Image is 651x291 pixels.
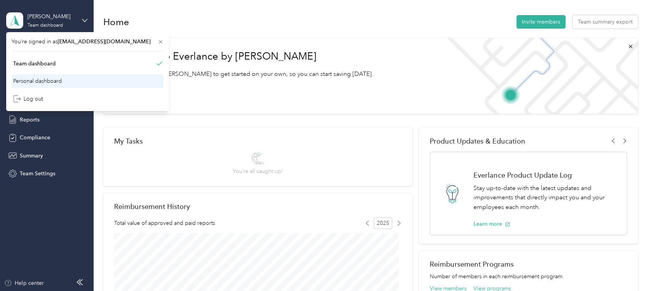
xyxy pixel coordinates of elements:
button: Help center [4,279,44,287]
h1: Welcome to Everlance by [PERSON_NAME] [114,50,373,63]
span: Product Updates & Education [430,137,525,145]
button: Team summary export [572,15,638,29]
iframe: Everlance-gr Chat Button Frame [608,248,651,291]
div: My Tasks [114,137,402,145]
span: 2025 [374,217,392,229]
div: [PERSON_NAME] [27,12,76,21]
span: You’re signed in as [12,38,164,46]
span: You’re all caught up! [233,167,283,175]
button: Learn more [473,220,510,228]
span: Reports [20,116,39,124]
h1: Everlance Product Update Log [473,171,618,179]
span: Total value of approved and paid reports [114,219,215,227]
button: Invite members [516,15,566,29]
div: Team dashboard [27,23,63,28]
span: Team Settings [20,169,55,178]
p: Stay up-to-date with the latest updates and improvements that directly impact you and your employ... [473,183,618,212]
p: Number of members in each reimbursement program. [430,272,627,281]
div: Personal dashboard [13,77,62,85]
h2: Reimbursement History [114,202,190,211]
img: Welcome to everlance [439,38,637,114]
h2: Reimbursement Programs [430,260,627,268]
span: Compliance [20,134,50,142]
span: [EMAIL_ADDRESS][DOMAIN_NAME] [58,38,150,45]
h1: Home [103,18,129,26]
p: Read our step-by-[PERSON_NAME] to get started on your own, so you can start saving [DATE]. [114,69,373,79]
div: Log out [13,95,43,103]
span: Summary [20,152,43,160]
div: Team dashboard [13,60,56,68]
